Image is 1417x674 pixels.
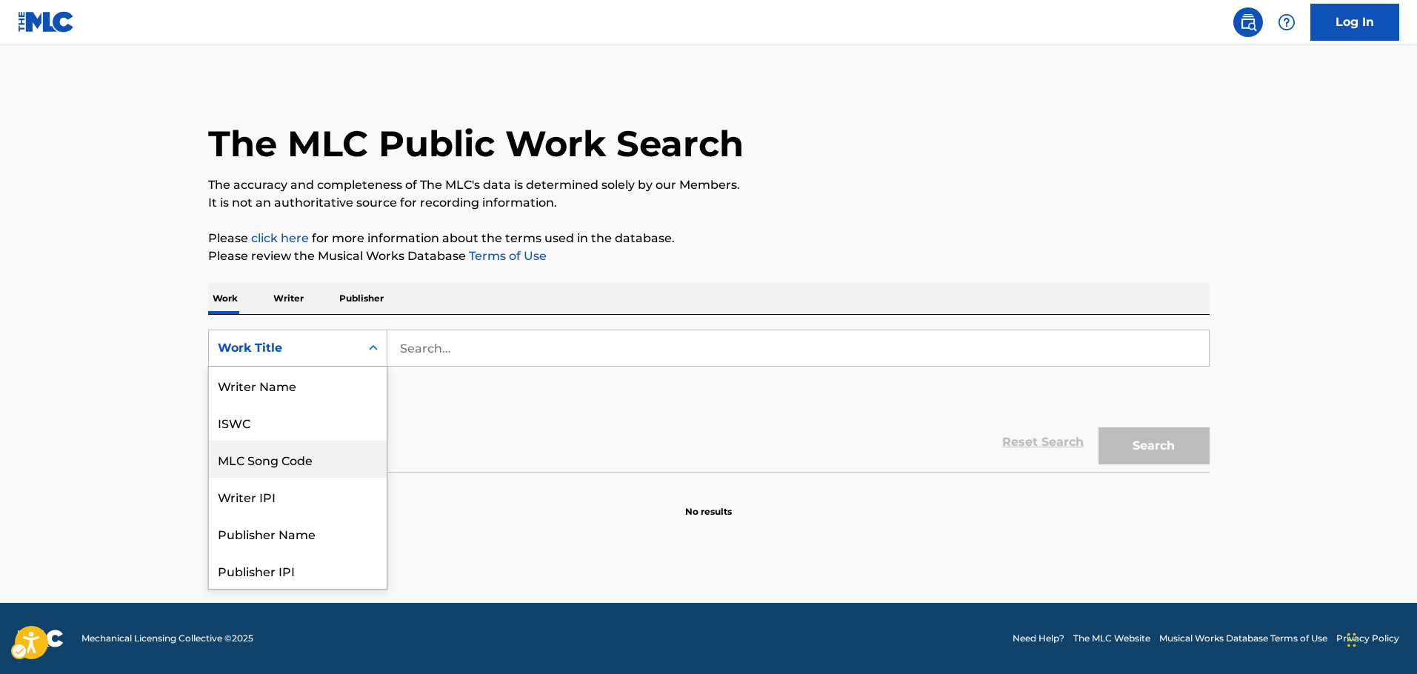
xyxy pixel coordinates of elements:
[218,339,351,357] div: Work Title
[1159,632,1327,645] a: Musical Works Database Terms of Use
[208,283,242,314] p: Work
[251,231,309,245] a: Music industry terminology | mechanical licensing collective
[209,552,387,589] div: Publisher IPI
[1073,632,1150,645] a: The MLC Website
[209,404,387,441] div: ISWC
[1239,13,1257,31] img: search
[209,478,387,515] div: Writer IPI
[685,487,732,518] p: No results
[360,330,387,366] div: On
[208,230,1210,247] p: Please for more information about the terms used in the database.
[208,247,1210,265] p: Please review the Musical Works Database
[1336,632,1399,645] a: Privacy Policy
[387,330,1209,366] input: Search...
[208,176,1210,194] p: The accuracy and completeness of The MLC's data is determined solely by our Members.
[335,283,388,314] p: Publisher
[269,283,308,314] p: Writer
[1347,618,1356,662] div: Drag
[208,121,744,166] h1: The MLC Public Work Search
[1343,603,1417,674] div: Chat Widget
[1310,4,1399,41] a: Log In
[18,11,75,33] img: MLC Logo
[209,367,387,404] div: Writer Name
[1278,13,1296,31] img: help
[208,194,1210,212] p: It is not an authoritative source for recording information.
[209,515,387,552] div: Publisher Name
[1013,632,1064,645] a: Need Help?
[81,632,253,645] span: Mechanical Licensing Collective © 2025
[466,249,547,263] a: Terms of Use
[209,441,387,478] div: MLC Song Code
[18,630,64,647] img: logo
[1343,603,1417,674] iframe: Hubspot Iframe
[208,330,1210,472] form: Search Form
